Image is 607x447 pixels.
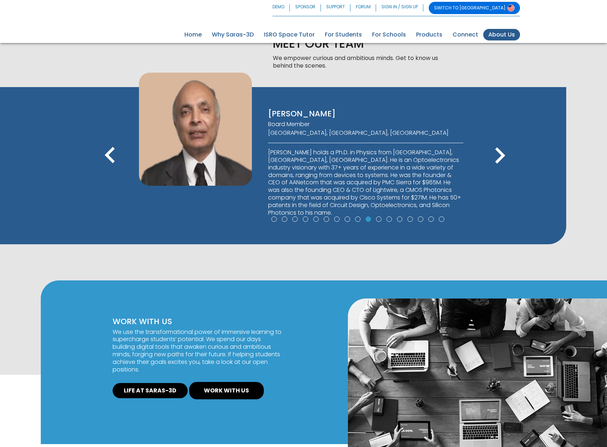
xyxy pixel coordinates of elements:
a: WORK WITH US [189,382,264,399]
p: Board Member [268,121,463,128]
a: About Us [483,29,520,40]
a: LIFE AT SARAS-3D [113,383,188,398]
a: DEMO [272,2,290,14]
img: Switch to USA [507,4,515,12]
p: [PERSON_NAME] [268,109,463,119]
span: Next [484,166,516,174]
a: Products [411,29,447,40]
p: We use the transformational power of immersive learning to supercharge students’ potential. We sp... [113,328,282,374]
p: MEET OUR TEAM [273,36,442,52]
a: SUPPORT [321,2,350,14]
a: SPONSOR [290,2,321,14]
p: We empower curious and ambitious minds. Get to know us behind the scenes. [273,55,442,70]
i: keyboard_arrow_right [484,139,516,172]
img: Saras 3D [92,4,169,36]
a: SIGN IN / SIGN UP [376,2,423,14]
p: WORK WITH US [113,317,282,327]
p: [GEOGRAPHIC_DATA], [GEOGRAPHIC_DATA], [GEOGRAPHIC_DATA] [268,129,463,137]
a: For Schools [367,29,411,40]
img: Kalpendu Shastri [139,73,252,186]
a: ISRO Space Tutor [259,29,320,40]
span: Previous [94,166,126,174]
p: [PERSON_NAME] holds a Ph.D. in Physics from [GEOGRAPHIC_DATA], [GEOGRAPHIC_DATA], [GEOGRAPHIC_DAT... [268,149,463,216]
a: Home [179,29,207,40]
a: SWITCH TO [GEOGRAPHIC_DATA] [429,2,520,14]
i: keyboard_arrow_left [94,139,126,172]
a: Connect [447,29,483,40]
a: For Students [320,29,367,40]
a: Why Saras-3D [207,29,259,40]
a: FORUM [350,2,376,14]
